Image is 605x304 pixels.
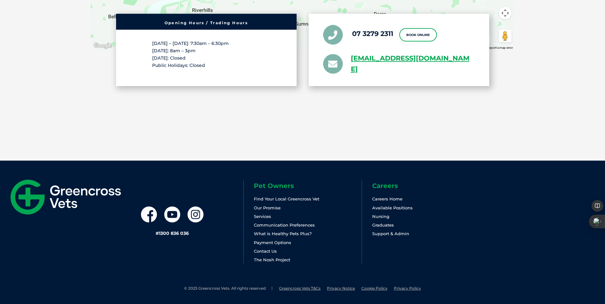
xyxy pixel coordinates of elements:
a: Greencross Vets T&Cs [279,286,321,291]
h6: Pet Owners [254,183,362,189]
span: # [156,230,159,236]
a: Graduates [372,222,394,228]
a: #1300 836 036 [156,230,189,236]
button: Map camera controls [499,7,512,19]
a: Careers Home [372,196,402,201]
li: © 2025 Greencross Vets. All rights reserved [184,286,273,291]
a: Contact Us [254,249,277,254]
a: Services [254,214,271,219]
a: What is Healthy Pets Plus? [254,231,312,236]
a: Book Online [399,28,437,41]
a: Privacy Notice [327,286,355,291]
a: Privacy Policy [394,286,421,291]
a: Find Your Local Greencross Vet [254,196,319,201]
a: Available Positions [372,205,413,210]
h6: Careers [372,183,480,189]
a: Nursing [372,214,389,219]
a: The Nosh Project [254,257,290,262]
p: [DATE] – [DATE]: 7:30am – 6:30pm [DATE]: 8am – 3pm [DATE]: Closed Public Holidays: Closed [152,40,261,69]
a: 07 3279 2311 [352,29,393,37]
a: Payment Options [254,240,291,245]
h6: Opening Hours / Trading Hours [119,21,293,25]
a: Our Promise [254,205,281,210]
a: [EMAIL_ADDRESS][DOMAIN_NAME] [351,53,475,75]
a: Communication Preferences [254,222,315,228]
a: Cookie Policy [361,286,387,291]
a: Support & Admin [372,231,409,236]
